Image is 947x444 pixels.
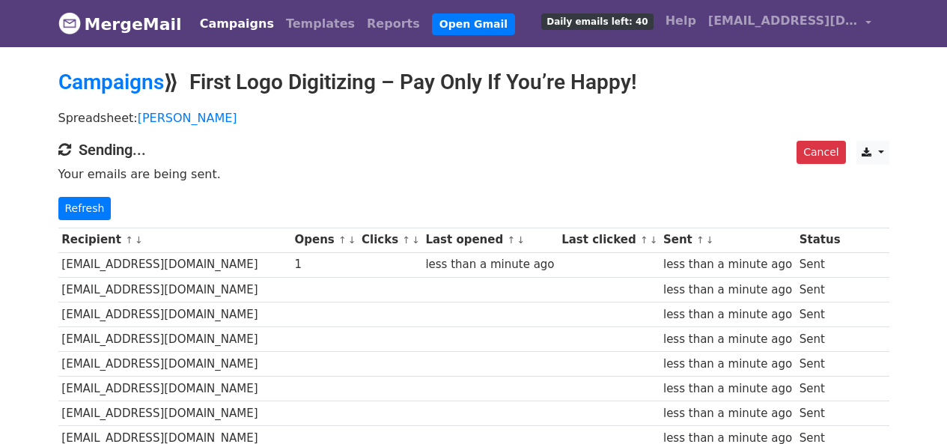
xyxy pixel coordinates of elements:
[358,228,421,252] th: Clicks
[58,302,291,326] td: [EMAIL_ADDRESS][DOMAIN_NAME]
[797,141,845,164] a: Cancel
[58,228,291,252] th: Recipient
[663,256,792,273] div: less than a minute ago
[650,234,658,246] a: ↓
[361,9,426,39] a: Reports
[706,234,714,246] a: ↓
[125,234,133,246] a: ↑
[708,12,858,30] span: [EMAIL_ADDRESS][DOMAIN_NAME]
[796,377,844,401] td: Sent
[58,197,112,220] a: Refresh
[58,70,164,94] a: Campaigns
[280,9,361,39] a: Templates
[58,166,889,182] p: Your emails are being sent.
[58,326,291,351] td: [EMAIL_ADDRESS][DOMAIN_NAME]
[58,110,889,126] p: Spreadsheet:
[432,13,515,35] a: Open Gmail
[541,13,653,30] span: Daily emails left: 40
[338,234,347,246] a: ↑
[58,70,889,95] h2: ⟫ First Logo Digitizing – Pay Only If You’re Happy!
[663,282,792,299] div: less than a minute ago
[663,405,792,422] div: less than a minute ago
[425,256,554,273] div: less than a minute ago
[58,401,291,426] td: [EMAIL_ADDRESS][DOMAIN_NAME]
[558,228,660,252] th: Last clicked
[291,228,359,252] th: Opens
[796,277,844,302] td: Sent
[663,356,792,373] div: less than a minute ago
[660,228,796,252] th: Sent
[422,228,558,252] th: Last opened
[663,306,792,323] div: less than a minute ago
[796,302,844,326] td: Sent
[663,380,792,398] div: less than a minute ago
[58,141,889,159] h4: Sending...
[796,326,844,351] td: Sent
[58,252,291,277] td: [EMAIL_ADDRESS][DOMAIN_NAME]
[58,12,81,34] img: MergeMail logo
[796,352,844,377] td: Sent
[402,234,410,246] a: ↑
[135,234,143,246] a: ↓
[702,6,877,41] a: [EMAIL_ADDRESS][DOMAIN_NAME]
[348,234,356,246] a: ↓
[535,6,659,36] a: Daily emails left: 40
[507,234,515,246] a: ↑
[663,331,792,348] div: less than a minute ago
[412,234,420,246] a: ↓
[58,277,291,302] td: [EMAIL_ADDRESS][DOMAIN_NAME]
[640,234,648,246] a: ↑
[58,352,291,377] td: [EMAIL_ADDRESS][DOMAIN_NAME]
[660,6,702,36] a: Help
[138,111,237,125] a: [PERSON_NAME]
[294,256,354,273] div: 1
[58,377,291,401] td: [EMAIL_ADDRESS][DOMAIN_NAME]
[58,8,182,40] a: MergeMail
[796,228,844,252] th: Status
[696,234,704,246] a: ↑
[796,252,844,277] td: Sent
[194,9,280,39] a: Campaigns
[796,401,844,426] td: Sent
[517,234,525,246] a: ↓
